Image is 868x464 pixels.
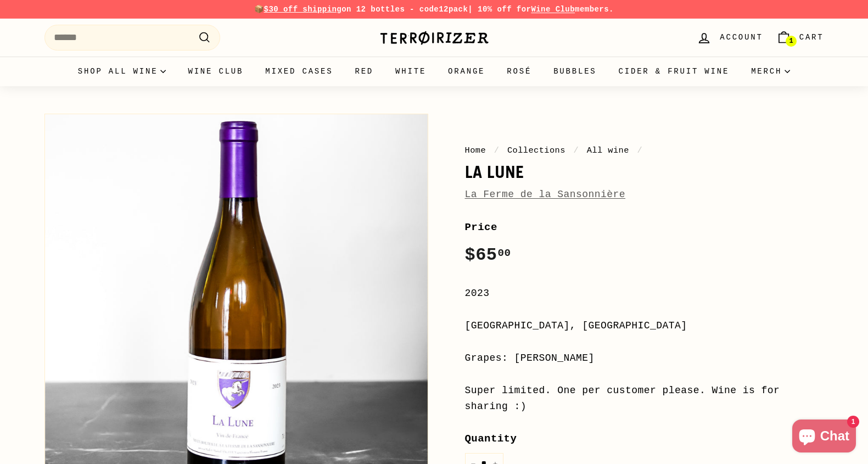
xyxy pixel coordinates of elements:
a: Collections [507,146,565,155]
a: Account [690,21,769,54]
div: [GEOGRAPHIC_DATA], [GEOGRAPHIC_DATA] [465,318,824,334]
nav: breadcrumbs [465,144,824,157]
label: Price [465,219,824,236]
h1: La Lune [465,163,824,181]
span: $30 off shipping [264,5,342,14]
strong: 12pack [439,5,468,14]
a: Home [465,146,486,155]
p: 📦 on 12 bottles - code | 10% off for members. [44,3,824,15]
span: $65 [465,245,511,265]
a: Cider & Fruit Wine [608,57,741,86]
a: White [384,57,437,86]
div: 2023 [465,286,824,301]
a: Mixed Cases [254,57,344,86]
span: 1 [789,37,793,45]
span: Cart [799,31,824,43]
a: Cart [770,21,831,54]
span: Account [720,31,763,43]
a: All wine [587,146,629,155]
summary: Merch [740,57,801,86]
inbox-online-store-chat: Shopify online store chat [789,420,859,455]
a: Orange [437,57,496,86]
div: Super limited. One per customer please. Wine is for sharing :) [465,383,824,415]
span: / [635,146,646,155]
span: / [491,146,502,155]
label: Quantity [465,431,824,447]
a: La Ferme de la Sansonnière [465,189,626,200]
span: / [571,146,582,155]
div: Primary [23,57,846,86]
summary: Shop all wine [67,57,177,86]
a: Red [344,57,384,86]
div: Grapes: [PERSON_NAME] [465,350,824,366]
sup: 00 [497,247,511,259]
a: Wine Club [177,57,254,86]
a: Rosé [496,57,542,86]
a: Bubbles [542,57,607,86]
a: Wine Club [531,5,575,14]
